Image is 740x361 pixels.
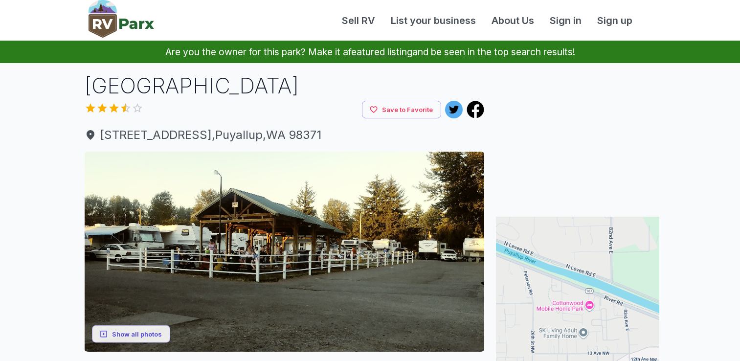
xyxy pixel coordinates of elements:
[85,71,485,101] h1: [GEOGRAPHIC_DATA]
[496,71,659,193] iframe: Advertisement
[542,13,589,28] a: Sign in
[92,325,170,343] button: Show all photos
[334,13,383,28] a: Sell RV
[589,13,640,28] a: Sign up
[362,101,441,119] button: Save to Favorite
[85,152,485,352] img: AAcXr8oiCcLYnEtUsxcbl9kaKO7sERVQhJWva4RnRCjE9eDsJdpv4MqJlx3a3_1qzFEu8vFClIQ6369fCqIkA9OQpgHPrNTFY...
[484,13,542,28] a: About Us
[383,13,484,28] a: List your business
[12,41,728,63] p: Are you the owner for this park? Make it a and be seen in the top search results!
[85,126,485,144] a: [STREET_ADDRESS],Puyallup,WA 98371
[348,46,412,58] a: featured listing
[85,126,485,144] span: [STREET_ADDRESS] , Puyallup , WA 98371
